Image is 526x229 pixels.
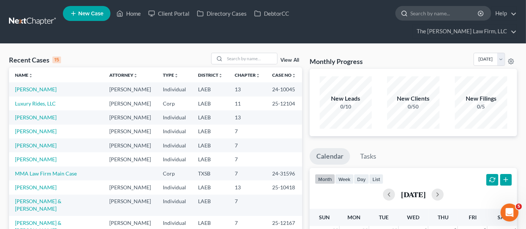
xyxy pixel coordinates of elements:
button: day [354,174,369,184]
td: LAEB [192,138,229,152]
td: LAEB [192,110,229,124]
td: 13 [229,82,266,96]
a: DebtorCC [250,7,293,20]
td: [PERSON_NAME] [103,97,157,110]
a: [PERSON_NAME] [15,156,57,162]
span: Mon [347,214,361,220]
td: 7 [229,125,266,138]
h3: Monthly Progress [310,57,363,66]
td: 11 [229,97,266,110]
a: [PERSON_NAME] [15,184,57,190]
td: Individual [157,110,192,124]
a: Directory Cases [193,7,250,20]
span: New Case [78,11,103,16]
td: 7 [229,195,266,216]
a: Chapterunfold_more [235,72,260,78]
td: Individual [157,82,192,96]
td: [PERSON_NAME] [103,180,157,194]
i: unfold_more [28,73,33,78]
div: 0/10 [320,103,372,110]
td: TXSB [192,167,229,180]
div: New Clients [387,94,440,103]
td: Individual [157,138,192,152]
h2: [DATE] [401,190,426,198]
span: Sun [319,214,330,220]
td: 7 [229,152,266,166]
a: Tasks [353,148,383,165]
span: Fri [469,214,477,220]
a: Districtunfold_more [198,72,223,78]
span: Wed [407,214,420,220]
td: Individual [157,125,192,138]
a: MMA Law Firm Main Case [15,170,77,177]
a: [PERSON_NAME] & [PERSON_NAME] [15,198,61,212]
span: Thu [438,214,449,220]
a: Attorneyunfold_more [109,72,138,78]
i: unfold_more [218,73,223,78]
td: LAEB [192,152,229,166]
td: 7 [229,138,266,152]
input: Search by name... [410,6,479,20]
td: LAEB [192,125,229,138]
i: unfold_more [256,73,260,78]
button: list [369,174,383,184]
td: Individual [157,180,192,194]
a: Luxury Rides, LLC [15,100,56,107]
button: week [335,174,354,184]
td: Corp [157,167,192,180]
div: New Filings [455,94,507,103]
td: 13 [229,110,266,124]
td: 25-10418 [266,180,302,194]
a: Nameunfold_more [15,72,33,78]
td: [PERSON_NAME] [103,152,157,166]
td: LAEB [192,195,229,216]
input: Search by name... [225,53,277,64]
div: 0/5 [455,103,507,110]
td: Corp [157,97,192,110]
a: [PERSON_NAME] [15,86,57,92]
span: 5 [516,204,522,210]
td: 25-12104 [266,97,302,110]
div: 0/50 [387,103,440,110]
span: Sat [498,214,507,220]
td: [PERSON_NAME] [103,195,157,216]
button: month [315,174,335,184]
td: 7 [229,167,266,180]
a: Client Portal [145,7,193,20]
td: 13 [229,180,266,194]
i: unfold_more [133,73,138,78]
td: Individual [157,152,192,166]
span: Tue [379,214,389,220]
div: New Leads [320,94,372,103]
td: LAEB [192,82,229,96]
i: unfold_more [292,73,296,78]
td: [PERSON_NAME] [103,125,157,138]
div: Recent Cases [9,55,61,64]
td: 24-10045 [266,82,302,96]
a: The [PERSON_NAME] Law Firm, LLC [413,25,517,38]
td: [PERSON_NAME] [103,82,157,96]
td: LAEB [192,180,229,194]
td: Individual [157,195,192,216]
i: unfold_more [174,73,179,78]
a: [PERSON_NAME] [15,114,57,120]
a: Help [492,7,517,20]
a: Case Nounfold_more [272,72,296,78]
td: [PERSON_NAME] [103,138,157,152]
div: 15 [52,57,61,63]
a: View All [280,58,299,63]
a: Typeunfold_more [163,72,179,78]
iframe: Intercom live chat [501,204,519,222]
a: Home [113,7,145,20]
a: [PERSON_NAME] [15,128,57,134]
td: [PERSON_NAME] [103,110,157,124]
td: 24-31596 [266,167,302,180]
a: Calendar [310,148,350,165]
td: LAEB [192,97,229,110]
a: [PERSON_NAME] [15,142,57,149]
